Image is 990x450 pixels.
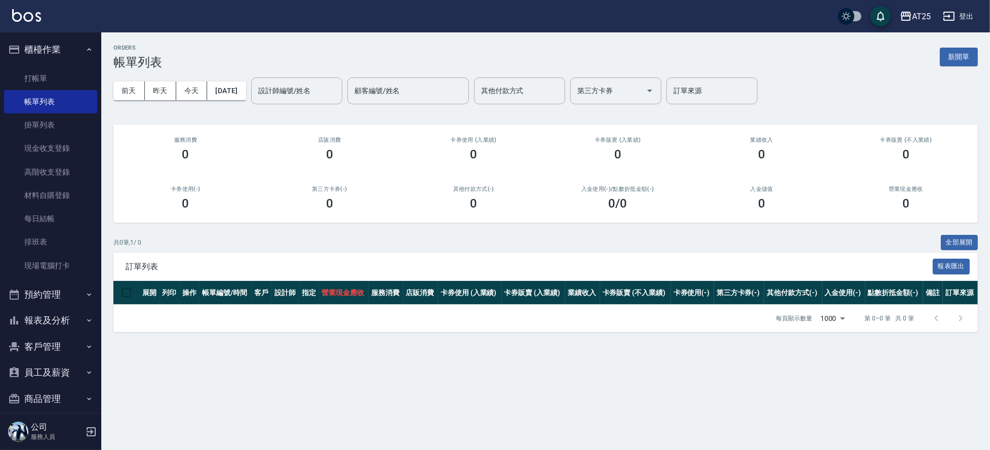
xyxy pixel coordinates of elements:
[822,281,865,305] th: 入金使用(-)
[180,281,200,305] th: 操作
[4,160,97,184] a: 高階收支登錄
[207,81,246,100] button: [DATE]
[4,307,97,334] button: 報表及分析
[270,137,390,143] h2: 店販消費
[113,45,162,51] h2: ORDERS
[176,81,208,100] button: 今天
[113,81,145,100] button: 前天
[902,196,909,211] h3: 0
[846,186,966,192] h2: 營業現金應收
[4,359,97,386] button: 員工及薪資
[4,254,97,277] a: 現場電腦打卡
[608,196,627,211] h3: 0 /0
[145,81,176,100] button: 昨天
[326,196,333,211] h3: 0
[113,55,162,69] h3: 帳單列表
[4,281,97,308] button: 預約管理
[758,147,765,161] h3: 0
[113,238,141,247] p: 共 0 筆, 1 / 0
[4,184,97,207] a: 材料自購登錄
[776,314,812,323] p: 每頁顯示數量
[438,281,502,305] th: 卡券使用 (入業績)
[702,137,822,143] h2: 業績收入
[4,36,97,63] button: 櫃檯作業
[4,334,97,360] button: 客戶管理
[200,281,252,305] th: 帳單編號/時間
[912,10,931,23] div: AT25
[558,186,678,192] h2: 入金使用(-) /點數折抵金額(-)
[923,281,943,305] th: 備註
[4,113,97,137] a: 掛單列表
[933,259,970,274] button: 報表匯出
[642,83,658,99] button: Open
[326,147,333,161] h3: 0
[31,422,83,432] h5: 公司
[816,305,849,332] div: 1000
[272,281,299,305] th: 設計師
[270,186,390,192] h2: 第三方卡券(-)
[600,281,671,305] th: 卡券販賣 (不入業績)
[502,281,566,305] th: 卡券販賣 (入業績)
[702,186,822,192] h2: 入金儲值
[939,7,978,26] button: 登出
[940,48,978,66] button: 新開單
[865,314,914,323] p: 第 0–0 筆 共 0 筆
[846,137,966,143] h2: 卡券販賣 (不入業績)
[614,147,621,161] h3: 0
[565,281,600,305] th: 業績收入
[182,147,189,161] h3: 0
[126,186,246,192] h2: 卡券使用(-)
[933,261,970,271] a: 報表匯出
[4,230,97,254] a: 排班表
[126,137,246,143] h3: 服務消費
[671,281,714,305] th: 卡券使用(-)
[126,262,933,272] span: 訂單列表
[902,147,909,161] h3: 0
[414,137,534,143] h2: 卡券使用 (入業績)
[470,147,477,161] h3: 0
[558,137,678,143] h2: 卡券販賣 (入業績)
[470,196,477,211] h3: 0
[8,422,28,442] img: Person
[4,90,97,113] a: 帳單列表
[182,196,189,211] h3: 0
[941,235,978,251] button: 全部展開
[140,281,160,305] th: 展開
[252,281,271,305] th: 客戶
[369,281,404,305] th: 服務消費
[4,137,97,160] a: 現金收支登錄
[319,281,369,305] th: 營業現金應收
[896,6,935,27] button: AT25
[865,281,923,305] th: 點數折抵金額(-)
[414,186,534,192] h2: 其他付款方式(-)
[12,9,41,22] img: Logo
[160,281,179,305] th: 列印
[870,6,891,26] button: save
[758,196,765,211] h3: 0
[4,412,97,438] button: 紅利點數設定
[940,52,978,61] a: 新開單
[4,386,97,412] button: 商品管理
[714,281,765,305] th: 第三方卡券(-)
[31,432,83,441] p: 服務人員
[764,281,822,305] th: 其他付款方式(-)
[943,281,978,305] th: 訂單來源
[299,281,319,305] th: 指定
[4,207,97,230] a: 每日結帳
[403,281,438,305] th: 店販消費
[4,67,97,90] a: 打帳單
